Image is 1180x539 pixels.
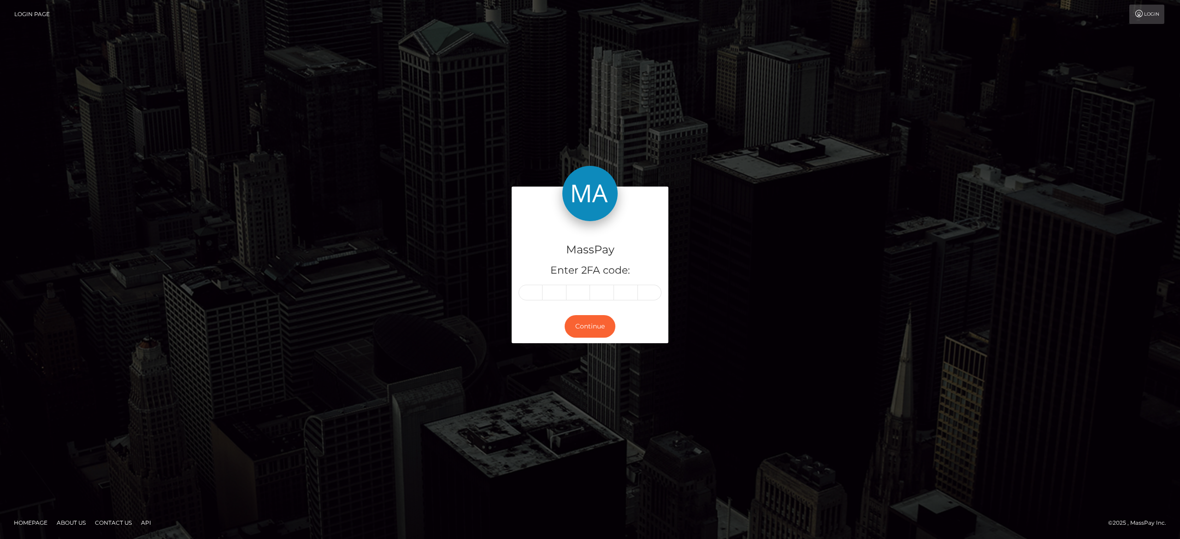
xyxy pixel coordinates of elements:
a: Homepage [10,516,51,530]
img: MassPay [562,166,618,221]
a: API [137,516,155,530]
a: Contact Us [91,516,136,530]
button: Continue [565,315,615,338]
h5: Enter 2FA code: [519,264,661,278]
a: Login Page [14,5,50,24]
div: © 2025 , MassPay Inc. [1108,518,1173,528]
h4: MassPay [519,242,661,258]
a: About Us [53,516,89,530]
a: Login [1129,5,1164,24]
